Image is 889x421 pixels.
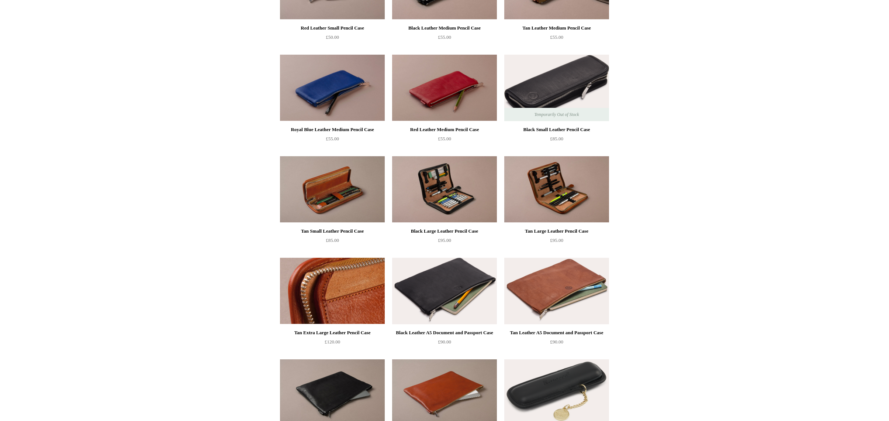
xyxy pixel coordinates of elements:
div: Royal Blue Leather Medium Pencil Case [282,125,383,134]
span: £85.00 [326,237,339,243]
div: Tan Large Leather Pencil Case [506,227,607,236]
div: Red Leather Small Pencil Case [282,24,383,32]
div: Black Leather Medium Pencil Case [394,24,495,32]
a: Royal Blue Leather Medium Pencil Case Royal Blue Leather Medium Pencil Case [280,55,385,121]
a: Black Leather A5 Document and Passport Case £90.00 [392,328,497,359]
span: £120.00 [325,339,340,345]
a: Black Leather A5 Document and Passport Case Black Leather A5 Document and Passport Case [392,258,497,324]
img: Black Large Leather Pencil Case [392,156,497,223]
div: Tan Leather A5 Document and Passport Case [506,328,607,337]
a: Tan Leather Medium Pencil Case £55.00 [504,24,609,54]
span: Temporarily Out of Stock [527,108,586,121]
a: Black Large Leather Pencil Case Black Large Leather Pencil Case [392,156,497,223]
span: £90.00 [438,339,451,345]
div: Black Leather A5 Document and Passport Case [394,328,495,337]
div: Tan Small Leather Pencil Case [282,227,383,236]
img: Tan Leather A5 Document and Passport Case [504,258,609,324]
a: Tan Large Leather Pencil Case £95.00 [504,227,609,257]
a: Tan Large Leather Pencil Case Tan Large Leather Pencil Case [504,156,609,223]
a: Black Leather Medium Pencil Case £55.00 [392,24,497,54]
img: Tan Extra Large Leather Pencil Case [280,258,385,324]
span: £55.00 [438,136,451,141]
div: Black Large Leather Pencil Case [394,227,495,236]
img: Tan Large Leather Pencil Case [504,156,609,223]
img: Royal Blue Leather Medium Pencil Case [280,55,385,121]
div: Black Small Leather Pencil Case [506,125,607,134]
a: Tan Extra Large Leather Pencil Case Tan Extra Large Leather Pencil Case [280,258,385,324]
span: £55.00 [326,136,339,141]
img: Tan Small Leather Pencil Case [280,156,385,223]
div: Tan Extra Large Leather Pencil Case [282,328,383,337]
span: £85.00 [550,136,563,141]
img: Red Leather Medium Pencil Case [392,55,497,121]
a: Tan Leather A5 Document and Passport Case £90.00 [504,328,609,359]
div: Tan Leather Medium Pencil Case [506,24,607,32]
a: Tan Leather A5 Document and Passport Case Tan Leather A5 Document and Passport Case [504,258,609,324]
a: Red Leather Medium Pencil Case £55.00 [392,125,497,155]
span: £55.00 [438,34,451,40]
span: £95.00 [438,237,451,243]
span: £95.00 [550,237,563,243]
a: Red Leather Small Pencil Case £50.00 [280,24,385,54]
img: Black Small Leather Pencil Case [504,55,609,121]
a: Tan Small Leather Pencil Case Tan Small Leather Pencil Case [280,156,385,223]
a: Tan Extra Large Leather Pencil Case £120.00 [280,328,385,359]
span: £50.00 [326,34,339,40]
a: Red Leather Medium Pencil Case Red Leather Medium Pencil Case [392,55,497,121]
div: Red Leather Medium Pencil Case [394,125,495,134]
img: Black Leather A5 Document and Passport Case [392,258,497,324]
a: Black Small Leather Pencil Case Black Small Leather Pencil Case Temporarily Out of Stock [504,55,609,121]
span: £90.00 [550,339,563,345]
a: Royal Blue Leather Medium Pencil Case £55.00 [280,125,385,155]
a: Black Small Leather Pencil Case £85.00 [504,125,609,155]
a: Black Large Leather Pencil Case £95.00 [392,227,497,257]
a: Tan Small Leather Pencil Case £85.00 [280,227,385,257]
span: £55.00 [550,34,563,40]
